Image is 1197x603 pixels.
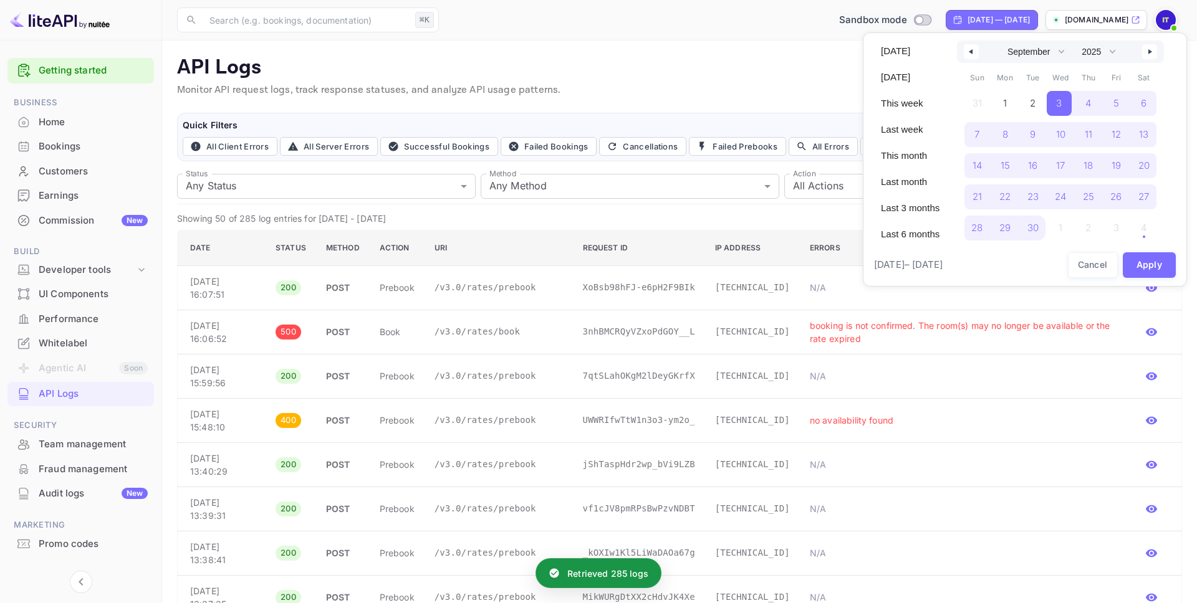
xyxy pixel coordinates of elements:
span: 25 [1083,186,1094,208]
button: 17 [1047,150,1075,175]
button: 4 [1074,88,1102,113]
button: Cancel [1068,252,1118,278]
button: Apply [1123,252,1176,278]
button: 13 [1130,119,1158,144]
span: 27 [1138,186,1149,208]
button: 27 [1130,181,1158,206]
button: 7 [963,119,991,144]
span: 6 [1141,92,1147,115]
span: 22 [999,186,1011,208]
button: 8 [991,119,1019,144]
button: 30 [1019,212,1047,237]
span: Wed [1047,68,1075,88]
button: 21 [963,181,991,206]
button: 11 [1074,119,1102,144]
button: 22 [991,181,1019,206]
button: 2 [1019,88,1047,113]
span: 10 [1056,123,1065,146]
button: 14 [963,150,991,175]
span: 16 [1028,154,1037,177]
button: 28 [963,212,991,237]
span: [DATE] – [DATE] [874,258,943,272]
button: This week [873,93,947,114]
button: 29 [991,212,1019,237]
span: 15 [1001,154,1010,177]
button: 9 [1019,119,1047,144]
button: 15 [991,150,1019,175]
span: Sat [1130,68,1158,88]
button: Last 6 months [873,224,947,245]
span: 23 [1027,186,1039,208]
button: 18 [1074,150,1102,175]
button: This month [873,145,947,166]
span: 24 [1055,186,1066,208]
span: Thu [1074,68,1102,88]
span: 3 [1056,92,1062,115]
button: [DATE] [873,40,947,62]
span: 12 [1112,123,1121,146]
button: 10 [1047,119,1075,144]
button: 16 [1019,150,1047,175]
span: 17 [1056,154,1065,177]
button: 1 [991,88,1019,113]
span: 13 [1139,123,1148,146]
span: Sun [963,68,991,88]
span: 11 [1085,123,1092,146]
span: Tue [1019,68,1047,88]
button: 6 [1130,88,1158,113]
button: 3 [1047,88,1075,113]
button: 12 [1102,119,1130,144]
button: 5 [1102,88,1130,113]
button: 19 [1102,150,1130,175]
span: 19 [1112,154,1121,177]
span: Mon [991,68,1019,88]
button: [DATE] [873,67,947,88]
span: 30 [1027,217,1039,239]
button: Last week [873,119,947,140]
span: 28 [971,217,983,239]
button: 20 [1130,150,1158,175]
span: 1 [1003,92,1007,115]
span: 5 [1113,92,1119,115]
span: 9 [1030,123,1036,146]
button: 26 [1102,181,1130,206]
span: 7 [974,123,979,146]
button: 25 [1074,181,1102,206]
span: 26 [1110,186,1122,208]
button: Last 3 months [873,197,947,219]
span: 8 [1002,123,1008,146]
span: 29 [999,217,1011,239]
button: 23 [1019,181,1047,206]
button: Last month [873,171,947,192]
span: 20 [1138,154,1150,177]
span: 2 [1030,92,1036,115]
span: 14 [973,154,982,177]
button: 24 [1047,181,1075,206]
p: Retrieved 285 logs [567,567,648,580]
span: Fri [1102,68,1130,88]
span: 18 [1084,154,1093,177]
span: 21 [973,186,982,208]
span: 4 [1085,92,1091,115]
